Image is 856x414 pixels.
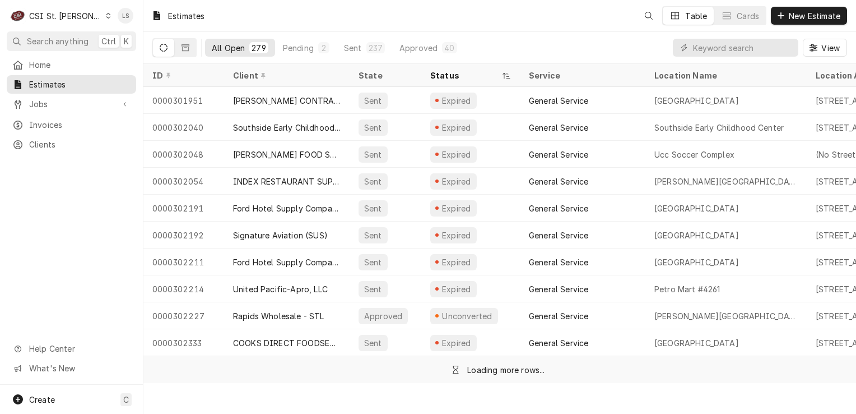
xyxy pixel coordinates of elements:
[143,114,224,141] div: 0000302040
[363,256,383,268] div: Sent
[233,256,341,268] div: Ford Hotel Supply Company
[29,139,131,150] span: Clients
[640,7,658,25] button: Open search
[685,10,707,22] div: Table
[283,42,314,54] div: Pending
[143,222,224,249] div: 0000302192
[118,8,133,24] div: LS
[7,56,136,74] a: Home
[29,79,131,90] span: Estimates
[529,70,634,81] div: Service
[819,42,842,54] span: View
[7,339,136,358] a: Go to Help Center
[143,195,224,222] div: 0000302191
[467,364,545,376] div: Loading more rows...
[529,229,588,241] div: General Service
[440,176,472,187] div: Expired
[123,394,129,406] span: C
[654,70,795,81] div: Location Name
[363,283,383,295] div: Sent
[233,203,341,214] div: Ford Hotel Supply Company
[363,122,383,134] div: Sent
[7,135,136,154] a: Clients
[233,337,341,349] div: COOKS DIRECT FOODSERVICE EQUIP
[10,8,26,24] div: CSI St. Louis's Avatar
[363,229,383,241] div: Sent
[233,283,328,295] div: United Pacific-Apro, LLC
[369,42,383,54] div: 237
[803,39,847,57] button: View
[363,149,383,160] div: Sent
[29,10,102,22] div: CSI St. [PERSON_NAME]
[7,95,136,113] a: Go to Jobs
[654,176,798,187] div: [PERSON_NAME][GEOGRAPHIC_DATA]
[233,70,338,81] div: Client
[440,122,472,134] div: Expired
[529,95,588,107] div: General Service
[441,310,494,322] div: Unconverted
[529,176,588,187] div: General Service
[440,149,472,160] div: Expired
[344,42,362,54] div: Sent
[654,122,784,134] div: Southside Early Childhood Center
[143,329,224,356] div: 0000302333
[29,119,131,131] span: Invoices
[529,122,588,134] div: General Service
[787,10,843,22] span: New Estimate
[29,98,114,110] span: Jobs
[29,59,131,71] span: Home
[320,42,327,54] div: 2
[252,42,266,54] div: 279
[27,35,89,47] span: Search anything
[359,70,412,81] div: State
[233,149,341,160] div: [PERSON_NAME] FOOD SERVICE
[654,95,739,107] div: [GEOGRAPHIC_DATA]
[440,229,472,241] div: Expired
[7,75,136,94] a: Estimates
[399,42,438,54] div: Approved
[654,203,739,214] div: [GEOGRAPHIC_DATA]
[529,283,588,295] div: General Service
[118,8,133,24] div: Lindsay Stover's Avatar
[233,176,341,187] div: INDEX RESTAURANT SUPPLY (1)
[143,249,224,275] div: 0000302211
[363,176,383,187] div: Sent
[233,122,341,134] div: Southside Early Childhood Center
[10,8,26,24] div: C
[152,70,213,81] div: ID
[7,359,136,378] a: Go to What's New
[143,168,224,195] div: 0000302054
[143,275,224,302] div: 0000302214
[529,310,588,322] div: General Service
[363,203,383,214] div: Sent
[440,95,472,107] div: Expired
[654,149,734,160] div: Ucc Soccer Complex
[143,302,224,329] div: 0000302227
[440,337,472,349] div: Expired
[654,256,739,268] div: [GEOGRAPHIC_DATA]
[737,10,759,22] div: Cards
[654,283,720,295] div: Petro Mart #4261
[143,87,224,114] div: 0000301951
[440,283,472,295] div: Expired
[212,42,245,54] div: All Open
[29,362,129,374] span: What's New
[654,337,739,349] div: [GEOGRAPHIC_DATA]
[7,31,136,51] button: Search anythingCtrlK
[29,343,129,355] span: Help Center
[363,95,383,107] div: Sent
[233,229,328,241] div: Signature Aviation (SUS)
[124,35,129,47] span: K
[693,39,793,57] input: Keyword search
[363,310,403,322] div: Approved
[233,95,341,107] div: [PERSON_NAME] CONTRACT ADMINISTRATION
[440,256,472,268] div: Expired
[529,149,588,160] div: General Service
[7,116,136,134] a: Invoices
[444,42,454,54] div: 40
[529,256,588,268] div: General Service
[654,310,798,322] div: [PERSON_NAME][GEOGRAPHIC_DATA]
[29,395,55,404] span: Create
[529,337,588,349] div: General Service
[430,70,500,81] div: Status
